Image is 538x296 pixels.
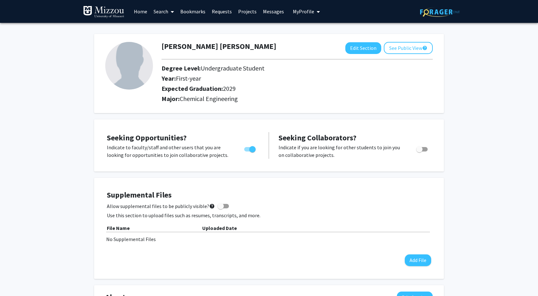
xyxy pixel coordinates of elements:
span: Undergraduate Student [201,64,265,72]
a: Bookmarks [177,0,209,23]
h4: Supplemental Files [107,191,431,200]
a: Messages [260,0,287,23]
button: See Public View [384,42,433,54]
p: Use this section to upload files such as resumes, transcripts, and more. [107,212,431,219]
h2: Major: [162,95,433,103]
div: Toggle [414,144,431,153]
p: Indicate to faculty/staff and other users that you are looking for opportunities to join collabor... [107,144,232,159]
span: First-year [176,74,201,82]
img: University of Missouri Logo [83,6,124,18]
b: File Name [107,225,130,231]
button: Add File [405,254,431,266]
button: Edit Section [345,42,381,54]
img: ForagerOne Logo [420,7,460,17]
span: Seeking Opportunities? [107,133,187,143]
span: 2029 [223,84,236,92]
h2: Expected Graduation: [162,85,397,92]
p: Indicate if you are looking for other students to join you on collaborative projects. [279,144,404,159]
a: Search [150,0,177,23]
span: Seeking Collaborators? [279,133,356,143]
iframe: Chat [5,267,27,291]
a: Requests [209,0,235,23]
mat-icon: help [209,202,215,210]
h1: [PERSON_NAME] [PERSON_NAME] [162,42,276,51]
a: Home [131,0,150,23]
div: No Supplemental Files [106,235,432,243]
img: Profile Picture [105,42,153,90]
a: Projects [235,0,260,23]
b: Uploaded Date [202,225,237,231]
span: Chemical Engineering [180,95,238,103]
span: My Profile [293,8,314,15]
mat-icon: help [422,44,427,52]
div: Toggle [242,144,259,153]
h2: Degree Level: [162,64,397,72]
h2: Year: [162,75,397,82]
span: Allow supplemental files to be publicly visible? [107,202,215,210]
